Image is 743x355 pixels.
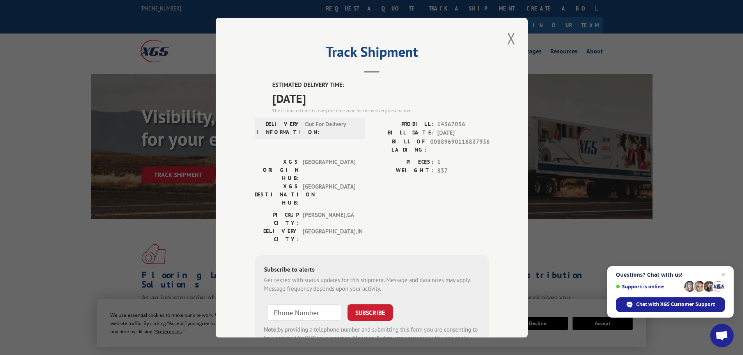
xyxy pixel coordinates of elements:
label: BILL OF LADING: [372,137,426,154]
span: Out For Delivery [305,120,358,136]
label: DELIVERY INFORMATION: [257,120,301,136]
button: Close modal [505,28,518,49]
span: 837 [437,166,489,175]
span: [DATE] [272,89,489,107]
span: 1 [437,157,489,166]
input: Phone Number [267,304,341,320]
label: DELIVERY CITY: [255,227,299,243]
label: BILL DATE: [372,129,433,138]
label: ESTIMATED DELIVERY TIME: [272,81,489,90]
label: WEIGHT: [372,166,433,175]
span: Support is online [616,284,681,290]
span: [DATE] [437,129,489,138]
span: Chat with XGS Customer Support [616,297,725,312]
span: [GEOGRAPHIC_DATA] [303,157,355,182]
strong: Note: [264,325,278,333]
h2: Track Shipment [255,46,489,61]
span: [PERSON_NAME] , GA [303,210,355,227]
div: Get texted with status updates for this shipment. Message and data rates may apply. Message frequ... [264,276,479,293]
span: [GEOGRAPHIC_DATA] [303,182,355,207]
span: [GEOGRAPHIC_DATA] , IN [303,227,355,243]
button: SUBSCRIBE [348,304,393,320]
span: 14367056 [437,120,489,129]
label: XGS ORIGIN HUB: [255,157,299,182]
label: PROBILL: [372,120,433,129]
label: XGS DESTINATION HUB: [255,182,299,207]
span: Questions? Chat with us! [616,272,725,278]
span: Chat with XGS Customer Support [636,301,715,308]
div: by providing a telephone number and submitting this form you are consenting to be contacted by SM... [264,325,479,351]
span: 00889690116837936 [430,137,489,154]
div: Subscribe to alerts [264,264,479,276]
label: PICKUP CITY: [255,210,299,227]
a: Open chat [710,324,734,347]
div: The estimated time is using the time zone for the delivery destination. [272,107,489,114]
label: PIECES: [372,157,433,166]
